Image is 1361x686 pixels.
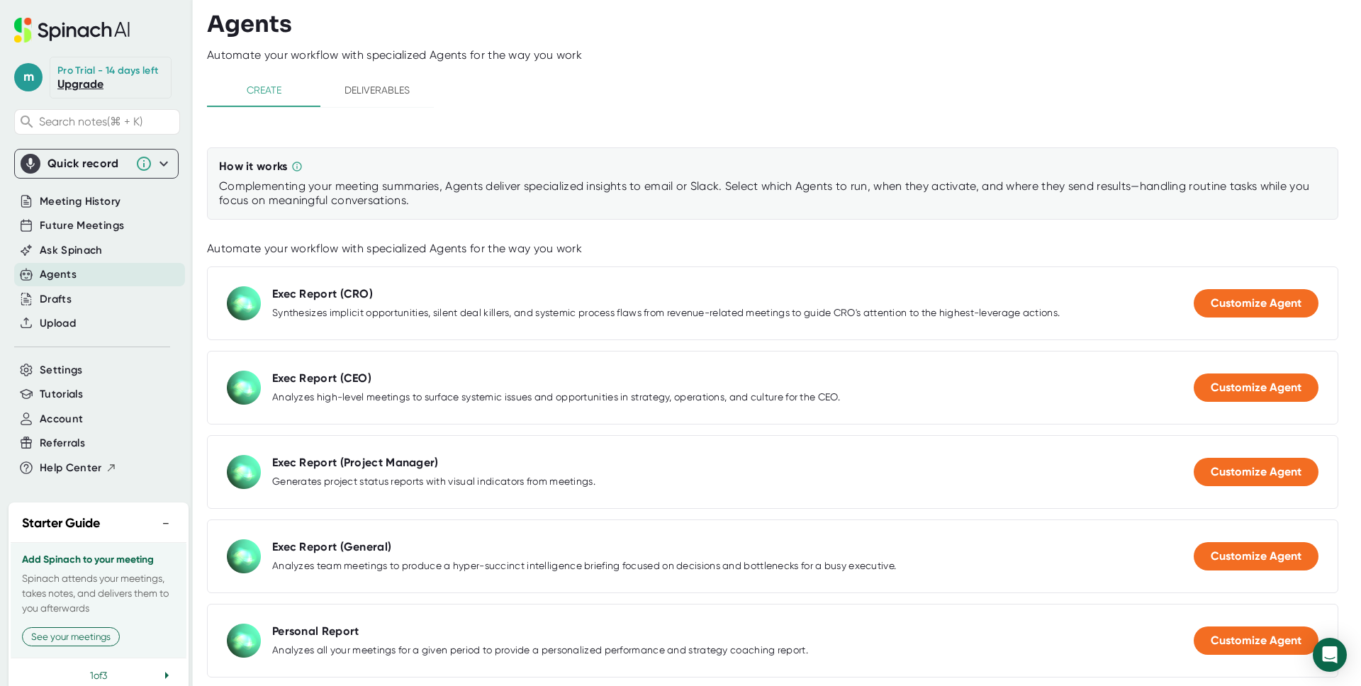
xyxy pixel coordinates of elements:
[1211,381,1301,394] span: Customize Agent
[1194,458,1318,486] button: Customize Agent
[329,81,425,99] span: Deliverables
[1194,626,1318,655] button: Customize Agent
[291,161,303,172] svg: Complementing your meeting summaries, Agents deliver specialized insights to email or Slack. Sele...
[90,670,107,681] span: 1 of 3
[215,81,312,99] span: Create
[207,242,1338,256] div: Automate your workflow with specialized Agents for the way you work
[272,391,840,404] div: Analyzes high-level meetings to surface systemic issues and opportunities in strategy, operations...
[207,48,1361,62] div: Automate your workflow with specialized Agents for the way you work
[227,455,261,489] img: Exec Report (Project Manager)
[272,540,391,554] div: Exec Report (General)
[227,539,261,573] img: Exec Report (General)
[157,513,175,534] button: −
[207,11,292,38] h3: Agents
[40,315,76,332] button: Upload
[272,307,1060,320] div: Synthesizes implicit opportunities, silent deal killers, and systemic process flaws from revenue-...
[1211,634,1301,647] span: Customize Agent
[40,218,124,234] button: Future Meetings
[1194,542,1318,570] button: Customize Agent
[39,115,176,128] span: Search notes (⌘ + K)
[272,287,373,301] div: Exec Report (CRO)
[1313,638,1347,672] div: Open Intercom Messenger
[40,460,117,476] button: Help Center
[40,435,85,451] button: Referrals
[40,460,102,476] span: Help Center
[40,266,77,283] button: Agents
[272,476,595,488] div: Generates project status reports with visual indicators from meetings.
[22,571,175,616] p: Spinach attends your meetings, takes notes, and delivers them to you afterwards
[219,159,288,174] div: How it works
[40,242,103,259] button: Ask Spinach
[57,64,158,77] div: Pro Trial - 14 days left
[219,179,1326,208] div: Complementing your meeting summaries, Agents deliver specialized insights to email or Slack. Sele...
[272,560,896,573] div: Analyzes team meetings to produce a hyper-succinct intelligence briefing focused on decisions and...
[14,63,43,91] span: m
[1194,289,1318,317] button: Customize Agent
[227,371,261,405] img: Exec Report (CEO)
[40,291,72,308] button: Drafts
[22,514,100,533] h2: Starter Guide
[22,554,175,566] h3: Add Spinach to your meeting
[227,286,261,320] img: Exec Report (CRO)
[40,386,83,403] button: Tutorials
[40,411,83,427] button: Account
[227,624,261,658] img: Personal Report
[40,193,121,210] button: Meeting History
[272,371,371,386] div: Exec Report (CEO)
[57,77,103,91] a: Upgrade
[1211,465,1301,478] span: Customize Agent
[272,644,808,657] div: Analyzes all your meetings for a given period to provide a personalized performance and strategy ...
[1211,296,1301,310] span: Customize Agent
[1211,549,1301,563] span: Customize Agent
[40,362,83,378] button: Settings
[272,624,359,639] div: Personal Report
[272,456,439,470] div: Exec Report (Project Manager)
[22,627,120,646] button: See your meetings
[21,150,172,178] div: Quick record
[1194,373,1318,402] button: Customize Agent
[47,157,128,171] div: Quick record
